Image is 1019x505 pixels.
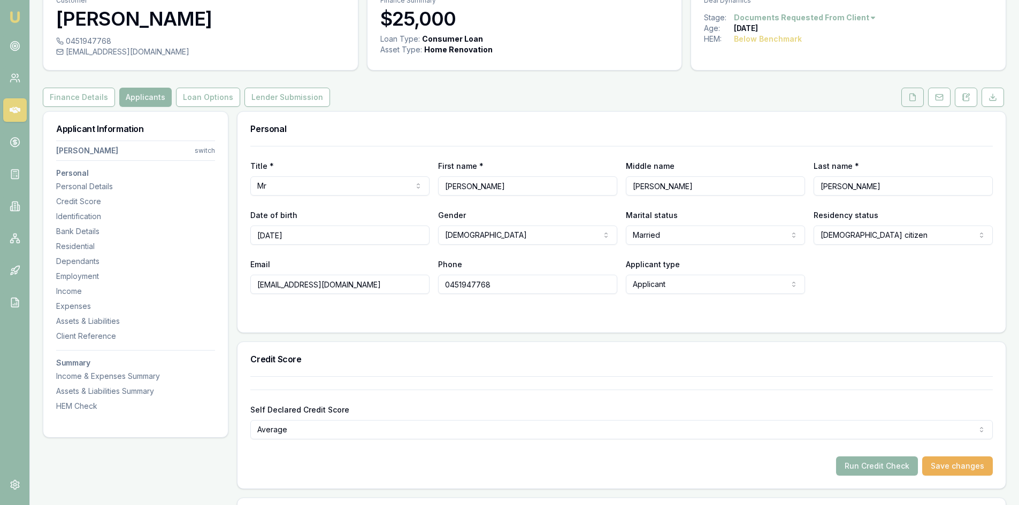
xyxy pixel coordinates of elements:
div: Credit Score [56,196,215,207]
a: Applicants [117,88,174,107]
div: [PERSON_NAME] [56,145,118,156]
div: Below Benchmark [734,34,802,44]
label: Applicant type [626,260,680,269]
label: Gender [438,211,466,220]
div: Home Renovation [424,44,493,55]
div: HEM: [704,34,734,44]
a: Loan Options [174,88,242,107]
h3: Personal [56,169,215,177]
div: HEM Check [56,401,215,411]
button: Lender Submission [244,88,330,107]
div: Bank Details [56,226,215,237]
div: [DATE] [734,23,758,34]
label: Middle name [626,161,675,170]
label: Email [250,260,270,269]
div: Income & Expenses Summary [56,371,215,382]
h3: $25,000 [380,8,669,29]
input: 0431 234 567 [438,275,617,294]
div: Loan Type: [380,34,420,44]
div: Consumer Loan [422,34,483,44]
button: Documents Requested From Client [734,12,877,23]
img: emu-icon-u.png [9,11,21,24]
h3: Summary [56,359,215,367]
button: Finance Details [43,88,115,107]
label: Last name * [814,161,859,170]
div: Income [56,286,215,297]
div: [EMAIL_ADDRESS][DOMAIN_NAME] [56,46,345,57]
button: Run Credit Check [836,456,918,476]
div: Client Reference [56,331,215,341]
div: Residential [56,241,215,252]
label: Phone [438,260,462,269]
div: Assets & Liabilities [56,316,215,327]
h3: [PERSON_NAME] [56,8,345,29]
div: 0451947768 [56,36,345,46]
div: Stage: [704,12,734,23]
label: Residency status [814,211,878,220]
h3: Applicant Information [56,125,215,133]
div: Personal Details [56,181,215,192]
button: Loan Options [176,88,240,107]
div: Employment [56,271,215,282]
div: Age: [704,23,734,34]
label: Title * [250,161,274,170]
a: Lender Submission [242,88,332,107]
div: Dependants [56,256,215,267]
label: First name * [438,161,484,170]
h3: Credit Score [250,355,993,363]
label: Self Declared Credit Score [250,405,349,414]
button: Save changes [922,456,993,476]
input: DD/MM/YYYY [250,226,430,245]
h3: Personal [250,125,993,133]
div: Assets & Liabilities Summary [56,386,215,397]
div: switch [195,146,215,155]
label: Date of birth [250,211,297,220]
label: Marital status [626,211,678,220]
div: Expenses [56,301,215,312]
button: Applicants [119,88,172,107]
div: Asset Type : [380,44,422,55]
div: Identification [56,211,215,222]
a: Finance Details [43,88,117,107]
